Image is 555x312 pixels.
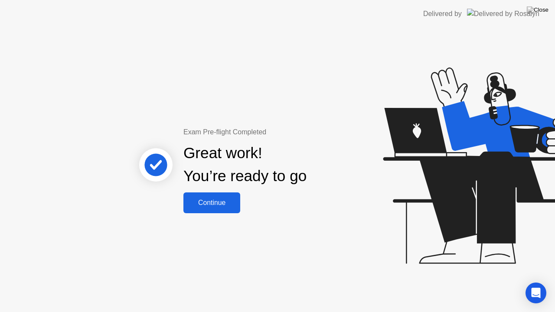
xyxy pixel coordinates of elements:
div: Great work! You’re ready to go [183,142,307,188]
div: Continue [186,199,238,207]
img: Delivered by Rosalyn [467,9,539,19]
div: Delivered by [423,9,462,19]
div: Exam Pre-flight Completed [183,127,362,137]
img: Close [527,6,548,13]
div: Open Intercom Messenger [526,283,546,303]
button: Continue [183,192,240,213]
